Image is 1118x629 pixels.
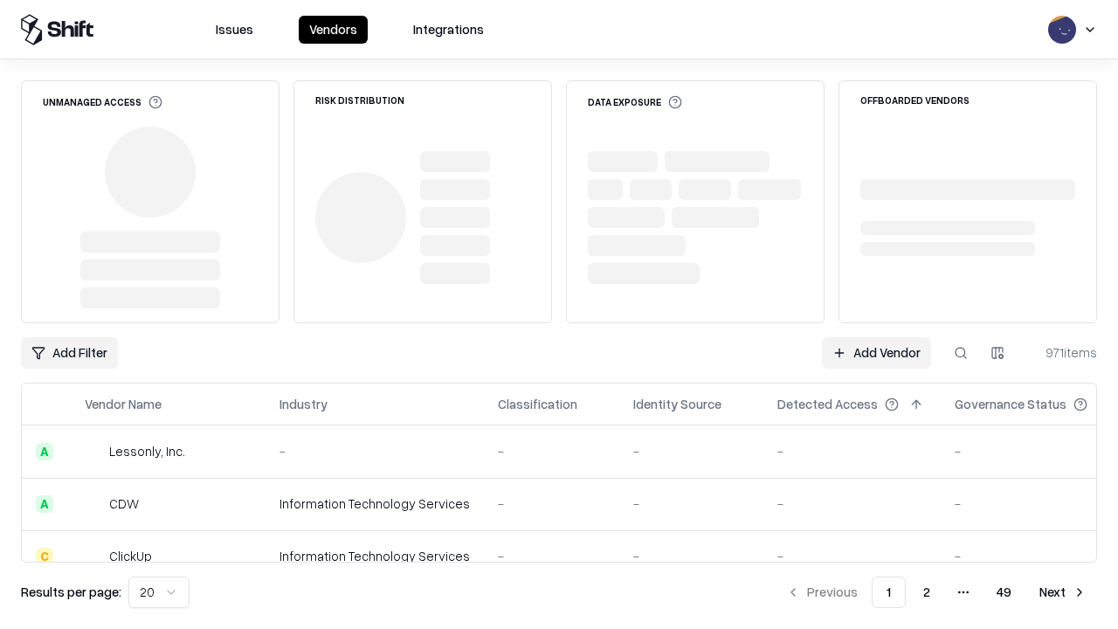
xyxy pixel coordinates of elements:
[777,547,927,565] div: -
[872,577,906,608] button: 1
[822,337,931,369] a: Add Vendor
[279,442,470,460] div: -
[1027,343,1097,362] div: 971 items
[36,548,53,565] div: C
[860,95,970,105] div: Offboarded Vendors
[85,495,102,513] img: CDW
[498,494,605,513] div: -
[279,395,328,413] div: Industry
[955,547,1115,565] div: -
[85,548,102,565] img: ClickUp
[955,442,1115,460] div: -
[955,395,1066,413] div: Governance Status
[85,395,162,413] div: Vendor Name
[983,577,1025,608] button: 49
[777,395,878,413] div: Detected Access
[633,395,721,413] div: Identity Source
[43,95,162,109] div: Unmanaged Access
[633,442,749,460] div: -
[21,583,121,601] p: Results per page:
[279,547,470,565] div: Information Technology Services
[777,442,927,460] div: -
[588,95,682,109] div: Data Exposure
[403,16,494,44] button: Integrations
[205,16,264,44] button: Issues
[109,442,185,460] div: Lessonly, Inc.
[1029,577,1097,608] button: Next
[109,494,139,513] div: CDW
[85,443,102,460] img: Lessonly, Inc.
[776,577,1097,608] nav: pagination
[633,547,749,565] div: -
[315,95,404,105] div: Risk Distribution
[36,443,53,460] div: A
[909,577,944,608] button: 2
[498,395,577,413] div: Classification
[109,547,152,565] div: ClickUp
[498,547,605,565] div: -
[633,494,749,513] div: -
[955,494,1115,513] div: -
[279,494,470,513] div: Information Technology Services
[299,16,368,44] button: Vendors
[21,337,118,369] button: Add Filter
[498,442,605,460] div: -
[36,495,53,513] div: A
[777,494,927,513] div: -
